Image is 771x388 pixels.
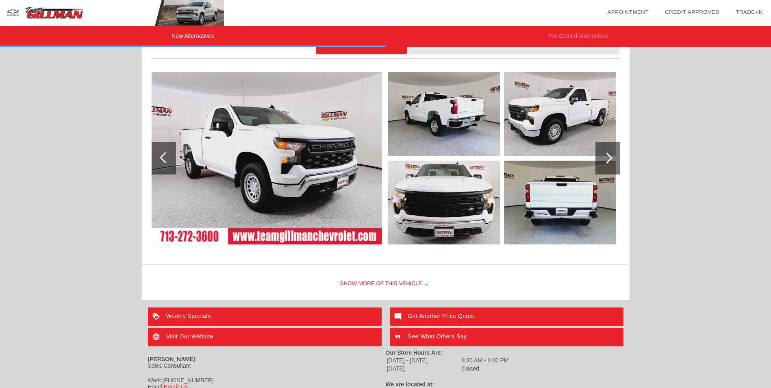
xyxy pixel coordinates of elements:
img: ic_language_white_24dp_2x.png [148,328,166,346]
a: Weekly Specials [148,307,382,326]
div: Show More of this Vehicle [142,268,630,300]
a: Trade-In [736,9,763,15]
strong: Our Store Hours Are: [386,349,443,356]
img: ic_format_quote_white_24dp_2x.png [390,328,408,346]
a: Credit Approved [665,9,719,15]
a: See What Others Say [390,328,623,346]
div: Work: [148,377,386,384]
a: Get Another Price Quote [390,307,623,326]
span: [PHONE_NUMBER] [163,377,214,384]
img: 058b129b81823584b28dfdd456821b2b.jpg [388,161,500,244]
strong: We are located at: [386,381,434,388]
img: edbac9779dbd1093cd5f9aa53229e377.jpg [152,72,382,244]
img: ic_loyalty_white_24dp_2x.png [148,307,166,326]
td: [DATE] - [DATE] [387,357,460,364]
td: Closed [461,365,509,372]
div: Sales Consultant [148,362,386,369]
a: Appointment [607,9,649,15]
img: 0b1c6e874328b27433240407b2e8aeeb.jpg [504,72,616,156]
img: f490f07837728a38a9b690144112a6be.jpg [388,72,500,156]
strong: [PERSON_NAME] [148,356,195,362]
img: ic_mode_comment_white_24dp_2x.png [390,307,408,326]
a: Visit Our Website [148,328,382,346]
img: c4a398b9ddae2458e6ed0d3c01bcb0fc.jpg [504,161,616,244]
td: [DATE] [387,365,460,372]
td: 8:30 AM - 8:00 PM [461,357,509,364]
